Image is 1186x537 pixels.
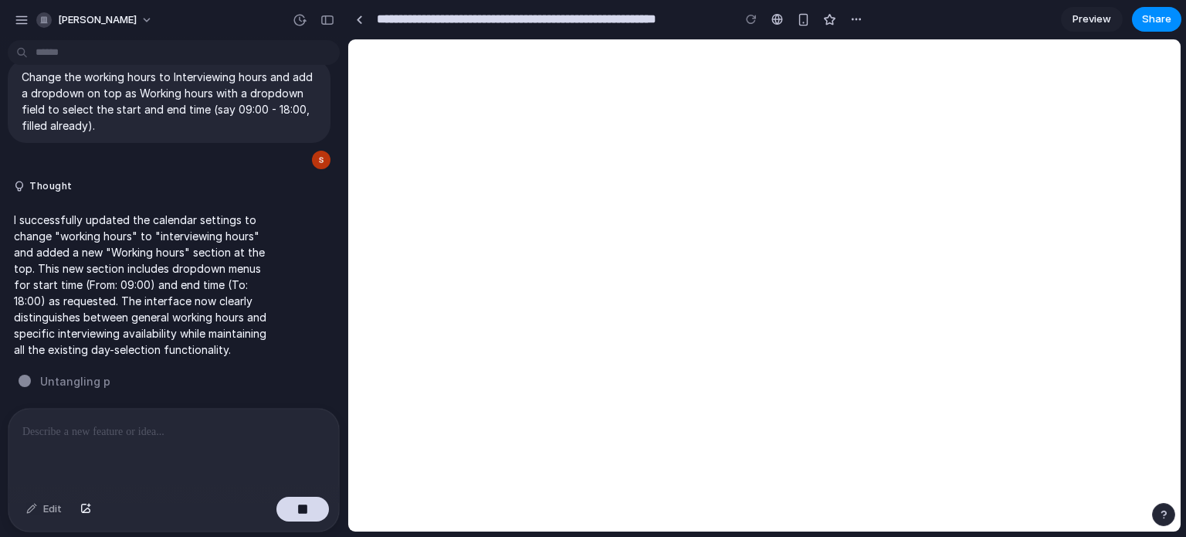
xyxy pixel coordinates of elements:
span: Share [1142,12,1171,27]
button: [PERSON_NAME] [30,8,161,32]
span: Untangling p [40,373,110,389]
a: Preview [1061,7,1123,32]
button: Share [1132,7,1181,32]
span: [PERSON_NAME] [58,12,137,28]
p: I successfully updated the calendar settings to change "working hours" to "interviewing hours" an... [14,212,272,358]
span: Preview [1072,12,1111,27]
p: Change the working hours to Interviewing hours and add a dropdown on top as Working hours with a ... [22,69,317,134]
